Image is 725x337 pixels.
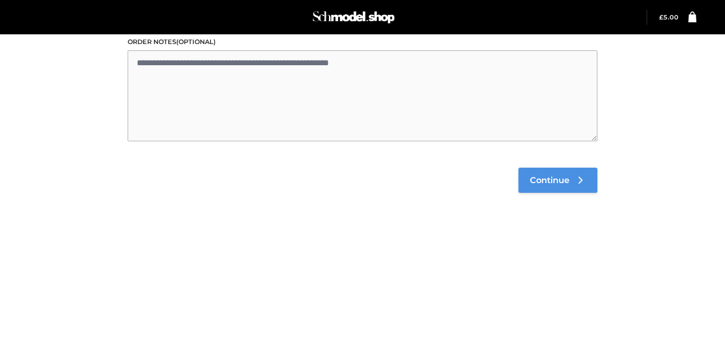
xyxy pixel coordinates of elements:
a: £5.00 [659,14,679,21]
label: Order notes [128,37,597,47]
img: Schmodel Admin 964 [311,6,397,29]
a: Continue [518,168,597,193]
span: Continue [530,175,569,185]
span: (optional) [176,38,216,46]
span: £ [659,14,663,21]
bdi: 5.00 [659,14,679,21]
